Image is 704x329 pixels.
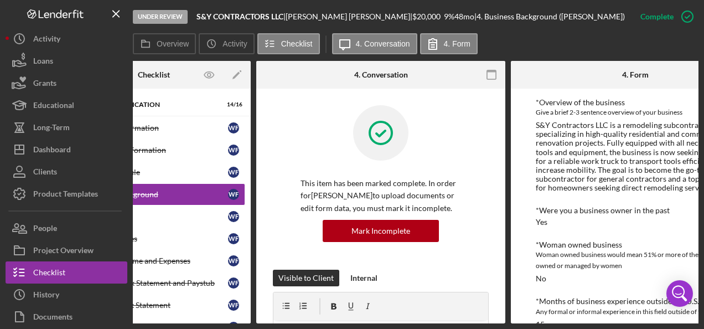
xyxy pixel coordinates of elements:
[85,234,228,243] div: Sources & Uses
[85,301,228,310] div: Business Bank Statement
[157,39,189,48] label: Overview
[228,233,239,244] div: W F
[6,28,127,50] button: Activity
[536,274,546,283] div: No
[6,261,127,284] button: Checklist
[228,277,239,289] div: W F
[6,161,127,183] button: Clients
[345,270,383,286] button: Internal
[33,284,59,309] div: History
[350,270,377,286] div: Internal
[138,70,170,79] div: Checklist
[228,189,239,200] div: W F
[6,94,127,116] button: Educational
[199,33,254,54] button: Activity
[63,228,245,250] a: Sources & UsesWF
[133,10,188,24] div: Under Review
[33,50,53,75] div: Loans
[33,72,56,97] div: Grants
[85,279,228,287] div: Personal Bank Statement and Paystub
[332,33,417,54] button: 4. Conversation
[85,256,228,265] div: Personal Income and Expenses
[33,239,94,264] div: Project Overview
[63,250,245,272] a: Personal Income and ExpensesWF
[666,280,693,307] div: Open Intercom Messenger
[196,12,283,21] b: S&Y CONTRACTORS LLC
[629,6,698,28] button: Complete
[536,320,545,329] div: 15
[63,139,245,161] a: Household InformationWF
[257,33,320,54] button: Checklist
[79,101,215,108] div: MED Loan Application
[63,117,245,139] a: Personal InformationWF
[63,272,245,294] a: Personal Bank Statement and PaystubWF
[85,124,228,132] div: Personal Information
[6,284,127,306] button: History
[6,183,127,205] button: Product Templates
[33,94,74,119] div: Educational
[6,72,127,94] button: Grants
[33,138,71,163] div: Dashboard
[286,12,412,21] div: [PERSON_NAME] [PERSON_NAME] |
[85,146,228,155] div: Household Information
[33,217,57,242] div: People
[420,33,478,54] button: 4. Form
[281,39,313,48] label: Checklist
[412,12,441,21] span: $20,000
[228,255,239,266] div: W F
[33,116,70,141] div: Long-Term
[222,39,247,48] label: Activity
[474,12,625,21] div: | 4. Business Background ([PERSON_NAME])
[278,270,334,286] div: Visible to Client
[63,205,245,228] a: Business PlanWF
[222,101,242,108] div: 14 / 16
[6,116,127,138] button: Long-Term
[354,70,408,79] div: 4. Conversation
[6,306,127,328] button: Documents
[454,12,474,21] div: 48 mo
[622,70,649,79] div: 4. Form
[228,300,239,311] div: W F
[6,50,127,72] button: Loans
[6,138,127,161] button: Dashboard
[63,161,245,183] a: Business ProfileWF
[63,294,245,316] a: Business Bank StatementWF
[323,220,439,242] button: Mark Incomplete
[33,161,57,186] div: Clients
[6,217,127,239] button: People
[33,183,98,208] div: Product Templates
[196,12,286,21] div: |
[228,145,239,156] div: W F
[133,33,196,54] button: Overview
[351,220,410,242] div: Mark Incomplete
[356,39,410,48] label: 4. Conversation
[228,167,239,178] div: W F
[33,28,60,53] div: Activity
[228,122,239,133] div: W F
[85,190,228,199] div: Business Background
[228,211,239,222] div: W F
[640,6,674,28] div: Complete
[536,218,547,227] div: Yes
[85,168,228,177] div: Business Profile
[444,39,470,48] label: 4. Form
[33,261,65,286] div: Checklist
[85,212,228,221] div: Business Plan
[273,270,339,286] button: Visible to Client
[301,177,461,214] p: This item has been marked complete. In order for [PERSON_NAME] to upload documents or edit form d...
[63,183,245,205] a: Business BackgroundWF
[6,239,127,261] button: Project Overview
